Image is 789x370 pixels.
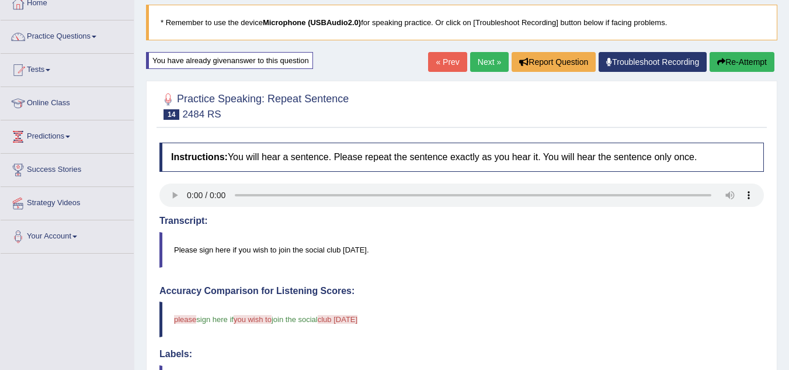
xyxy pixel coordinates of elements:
a: Success Stories [1,154,134,183]
h4: Labels: [159,349,764,359]
a: Troubleshoot Recording [599,52,707,72]
h4: Transcript: [159,216,764,226]
span: please [174,315,196,324]
a: Next » [470,52,509,72]
a: Practice Questions [1,20,134,50]
blockquote: Please sign here if you wish to join the social club [DATE]. [159,232,764,268]
span: sign here if [196,315,234,324]
blockquote: * Remember to use the device for speaking practice. Or click on [Troubleshoot Recording] button b... [146,5,777,40]
button: Report Question [512,52,596,72]
h4: You will hear a sentence. Please repeat the sentence exactly as you hear it. You will hear the se... [159,143,764,172]
small: 2484 RS [182,109,221,120]
a: Strategy Videos [1,187,134,216]
h2: Practice Speaking: Repeat Sentence [159,91,349,120]
b: Microphone (USBAudio2.0) [263,18,361,27]
span: club [DATE] [318,315,357,324]
a: Online Class [1,87,134,116]
span: 14 [164,109,179,120]
span: join the social [272,315,318,324]
div: You have already given answer to this question [146,52,313,69]
button: Re-Attempt [710,52,774,72]
a: Tests [1,54,134,83]
b: Instructions: [171,152,228,162]
a: « Prev [428,52,467,72]
a: Your Account [1,220,134,250]
span: you wish to [234,315,272,324]
h4: Accuracy Comparison for Listening Scores: [159,286,764,296]
a: Predictions [1,120,134,150]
